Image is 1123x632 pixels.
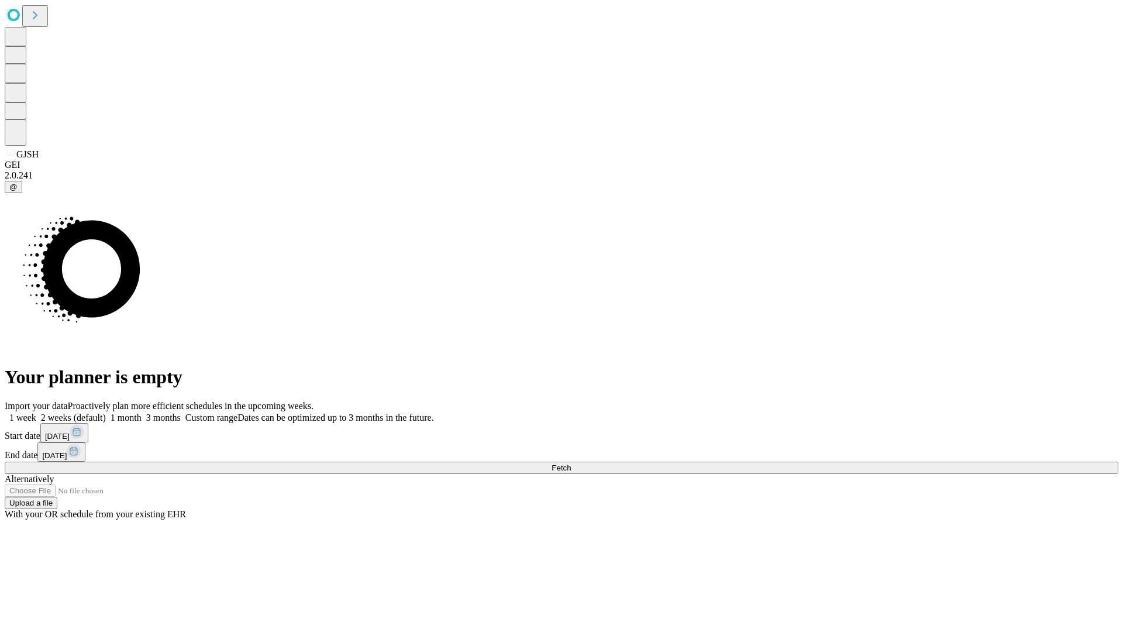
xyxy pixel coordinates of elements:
span: @ [9,183,18,191]
span: Dates can be optimized up to 3 months in the future. [237,413,433,423]
button: Upload a file [5,497,57,509]
span: 3 months [146,413,181,423]
h1: Your planner is empty [5,366,1118,388]
span: 2 weeks (default) [41,413,106,423]
button: Fetch [5,462,1118,474]
button: [DATE] [40,423,88,442]
span: Proactively plan more efficient schedules in the upcoming weeks. [68,401,314,411]
button: @ [5,181,22,193]
button: [DATE] [37,442,85,462]
div: Start date [5,423,1118,442]
span: With your OR schedule from your existing EHR [5,509,186,519]
span: Alternatively [5,474,54,484]
div: End date [5,442,1118,462]
span: GJSH [16,149,39,159]
span: 1 month [111,413,142,423]
span: Custom range [185,413,237,423]
span: [DATE] [42,451,67,460]
span: [DATE] [45,432,70,441]
div: GEI [5,160,1118,170]
span: Import your data [5,401,68,411]
span: 1 week [9,413,36,423]
div: 2.0.241 [5,170,1118,181]
span: Fetch [552,463,571,472]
